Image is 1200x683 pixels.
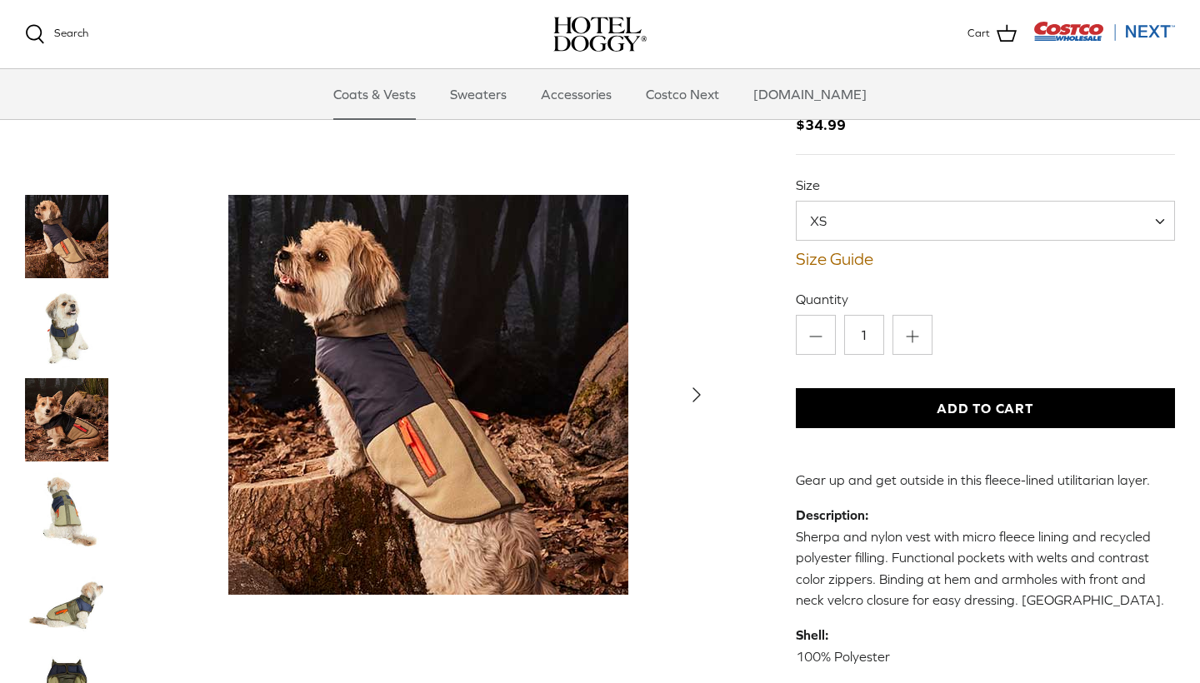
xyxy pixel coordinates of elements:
a: Thumbnail Link [25,561,108,645]
strong: Shell: [796,627,828,642]
a: Costco Next [631,69,734,119]
p: Gear up and get outside in this fleece-lined utilitarian layer. [796,470,1175,491]
p: Sherpa and nylon vest with micro fleece lining and recycled polyester filling. Functional pockets... [796,505,1175,611]
a: Coats & Vests [318,69,431,119]
a: Show Gallery [142,195,715,595]
button: Add to Cart [796,388,1175,428]
a: Thumbnail Link [25,195,108,278]
img: Costco Next [1033,21,1175,42]
input: Quantity [844,315,884,355]
a: Sweaters [435,69,522,119]
a: [DOMAIN_NAME] [738,69,882,119]
a: Visit Costco Next [1033,32,1175,44]
a: Search [25,24,88,44]
p: 100% Polyester [796,625,1175,667]
a: Thumbnail Link [25,287,108,370]
label: Quantity [796,290,1175,308]
strong: Description: [796,507,868,522]
label: Size [796,176,1175,194]
span: Search [54,27,88,39]
span: XS [796,201,1175,241]
img: hoteldoggycom [553,17,647,52]
a: Cart [967,23,1017,45]
span: XS [797,212,860,230]
a: Thumbnail Link [25,470,108,553]
img: tan dog wearing a blue & brown vest [228,195,628,595]
a: Accessories [526,69,627,119]
a: Size Guide [796,249,1175,269]
span: Cart [967,25,990,42]
button: Next [678,376,715,413]
img: tan dog wearing a blue & brown vest [25,195,108,278]
a: Thumbnail Link [25,378,108,461]
a: hoteldoggy.com hoteldoggycom [553,17,647,52]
